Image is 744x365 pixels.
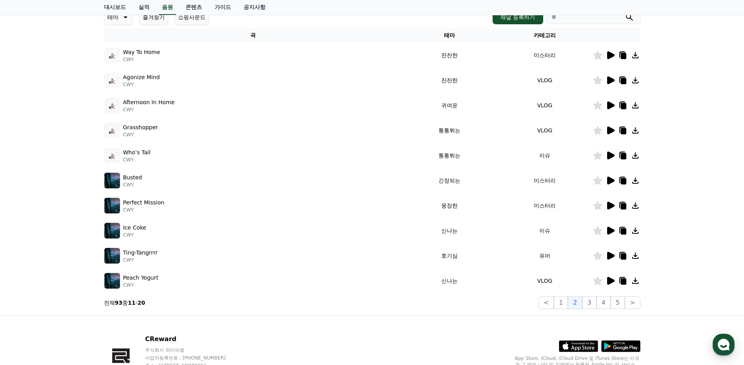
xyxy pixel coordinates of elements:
img: music [104,148,120,163]
p: CWY [123,182,142,188]
p: CWY [123,81,160,88]
a: 대화 [52,248,101,268]
p: CWY [123,232,146,238]
img: music [104,198,120,213]
td: 귀여운 [402,93,497,118]
img: music [104,123,120,138]
td: VLOG [497,268,593,293]
p: Afternoon In Home [123,98,175,107]
td: 이슈 [497,218,593,243]
img: music [104,273,120,289]
strong: 93 [115,300,122,306]
th: 카테고리 [497,28,593,43]
a: 홈 [2,248,52,268]
span: 홈 [25,260,29,266]
button: 5 [611,296,625,309]
td: 잔잔한 [402,68,497,93]
td: 이슈 [497,143,593,168]
p: Agonize Mind [123,73,160,81]
button: 2 [568,296,582,309]
img: music [104,223,120,239]
td: 통통튀는 [402,118,497,143]
button: > [625,296,640,309]
p: CReward [145,334,241,344]
p: CWY [123,56,160,63]
span: 설정 [121,260,131,266]
p: CWY [123,207,164,213]
button: 3 [582,296,597,309]
a: 설정 [101,248,151,268]
img: music [104,72,120,88]
p: Way To Home [123,48,160,56]
td: 통통튀는 [402,143,497,168]
th: 테마 [402,28,497,43]
td: 호기심 [402,243,497,268]
img: music [104,98,120,113]
td: 웅장한 [402,193,497,218]
p: Who’s Tail [123,148,151,157]
button: 1 [554,296,568,309]
p: 사업자등록번호 : [PHONE_NUMBER] [145,355,241,361]
p: CWY [123,257,158,263]
p: 전체 중 - [104,299,146,307]
p: 테마 [107,12,118,23]
button: 즐겨찾기 [139,9,168,25]
button: 4 [597,296,611,309]
td: 신나는 [402,268,497,293]
p: Peach Yogurt [123,274,158,282]
strong: 11 [128,300,135,306]
td: VLOG [497,93,593,118]
button: 테마 [104,9,133,25]
img: music [104,47,120,63]
td: 긴장되는 [402,168,497,193]
p: Ice Coke [123,224,146,232]
th: 곡 [104,28,402,43]
td: VLOG [497,118,593,143]
p: Ting-Tangrrrr [123,249,158,257]
td: 미스터리 [497,193,593,218]
button: 쇼핑사운드 [175,9,209,25]
p: CWY [123,132,158,138]
td: 미스터리 [497,168,593,193]
img: music [104,173,120,188]
td: VLOG [497,68,593,93]
p: Grasshopper [123,123,158,132]
strong: 20 [138,300,145,306]
p: CWY [123,157,151,163]
button: 채널 등록하기 [493,10,543,24]
td: 잔잔한 [402,43,497,68]
span: 대화 [72,260,81,267]
p: CWY [123,107,175,113]
td: 유머 [497,243,593,268]
img: music [104,248,120,264]
p: CWY [123,282,158,288]
td: 신나는 [402,218,497,243]
button: < [538,296,554,309]
p: Busted [123,173,142,182]
p: Perfect Mission [123,199,164,207]
td: 미스터리 [497,43,593,68]
p: 주식회사 와이피랩 [145,347,241,353]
